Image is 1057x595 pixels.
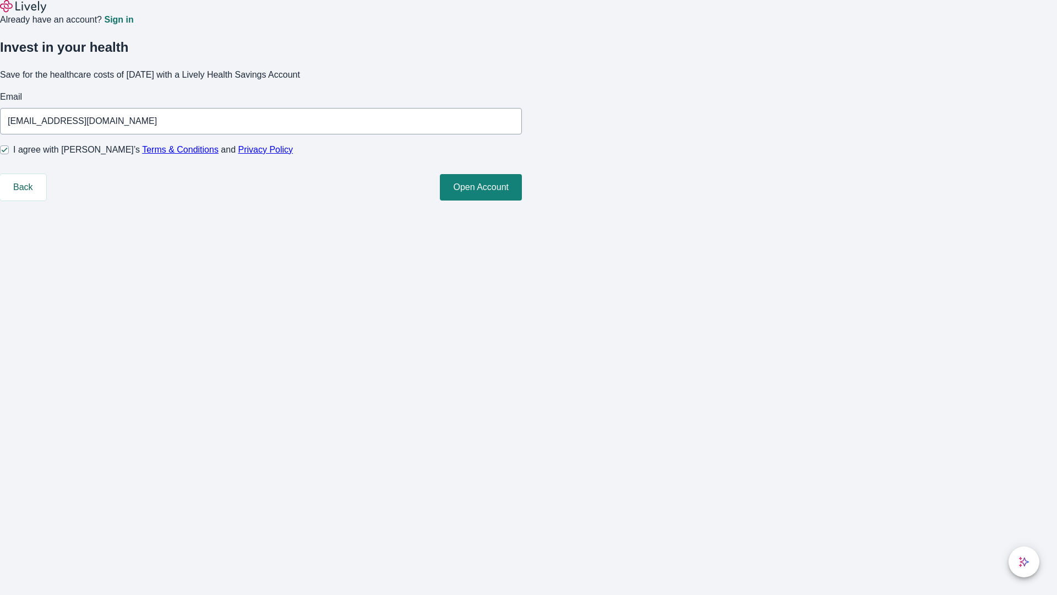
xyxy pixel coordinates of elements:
a: Terms & Conditions [142,145,219,154]
svg: Lively AI Assistant [1018,556,1029,567]
button: Open Account [440,174,522,201]
a: Privacy Policy [238,145,293,154]
button: chat [1009,547,1039,577]
span: I agree with [PERSON_NAME]’s and [13,143,293,156]
a: Sign in [104,15,133,24]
